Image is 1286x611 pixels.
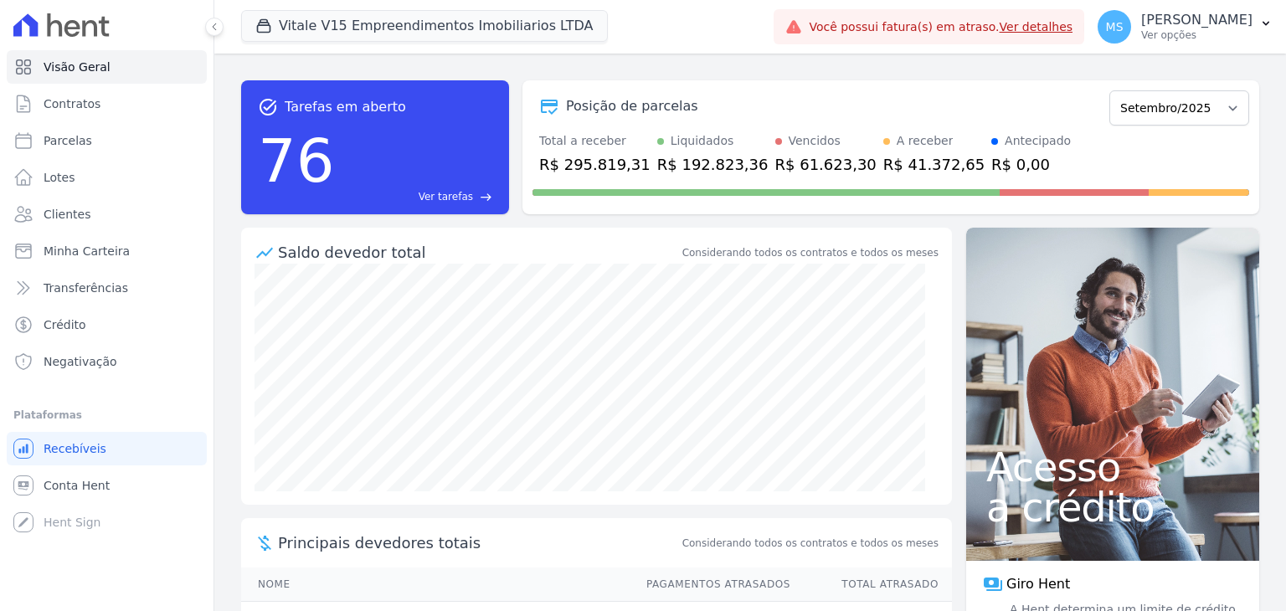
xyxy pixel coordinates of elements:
[7,345,207,378] a: Negativação
[44,132,92,149] span: Parcelas
[44,206,90,223] span: Clientes
[7,308,207,341] a: Crédito
[883,153,985,176] div: R$ 41.372,65
[342,189,492,204] a: Ver tarefas east
[791,567,952,602] th: Total Atrasado
[657,153,769,176] div: R$ 192.823,36
[44,477,110,494] span: Conta Hent
[44,280,128,296] span: Transferências
[278,531,679,554] span: Principais devedores totais
[44,316,86,333] span: Crédito
[278,241,679,264] div: Saldo devedor total
[285,97,406,117] span: Tarefas em aberto
[897,132,954,150] div: A receber
[671,132,734,150] div: Liquidados
[809,18,1073,36] span: Você possui fatura(s) em atraso.
[7,432,207,465] a: Recebíveis
[44,353,117,370] span: Negativação
[44,95,100,112] span: Contratos
[1006,574,1070,594] span: Giro Hent
[258,117,335,204] div: 76
[539,153,651,176] div: R$ 295.819,31
[7,271,207,305] a: Transferências
[480,191,492,203] span: east
[1005,132,1071,150] div: Antecipado
[682,245,939,260] div: Considerando todos os contratos e todos os meses
[1000,20,1073,33] a: Ver detalhes
[13,405,200,425] div: Plataformas
[1084,3,1286,50] button: MS [PERSON_NAME] Ver opções
[241,567,630,602] th: Nome
[44,243,130,259] span: Minha Carteira
[419,189,473,204] span: Ver tarefas
[775,153,877,176] div: R$ 61.623,30
[258,97,278,117] span: task_alt
[630,567,791,602] th: Pagamentos Atrasados
[7,198,207,231] a: Clientes
[7,161,207,194] a: Lotes
[1106,21,1124,33] span: MS
[7,469,207,502] a: Conta Hent
[1141,28,1253,42] p: Ver opções
[7,124,207,157] a: Parcelas
[241,10,608,42] button: Vitale V15 Empreendimentos Imobiliarios LTDA
[986,447,1239,487] span: Acesso
[539,132,651,150] div: Total a receber
[1141,12,1253,28] p: [PERSON_NAME]
[44,440,106,457] span: Recebíveis
[682,536,939,551] span: Considerando todos os contratos e todos os meses
[44,169,75,186] span: Lotes
[7,87,207,121] a: Contratos
[789,132,841,150] div: Vencidos
[991,153,1071,176] div: R$ 0,00
[566,96,698,116] div: Posição de parcelas
[7,234,207,268] a: Minha Carteira
[44,59,111,75] span: Visão Geral
[986,487,1239,527] span: a crédito
[7,50,207,84] a: Visão Geral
